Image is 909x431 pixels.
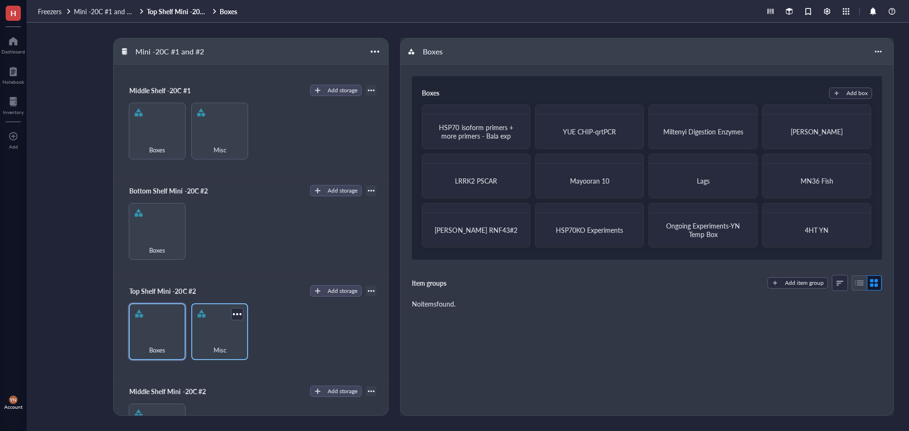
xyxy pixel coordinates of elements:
a: Notebook [2,64,24,85]
div: Top Shelf Mini -20C #2 [125,284,200,298]
span: LRRK2 PSCAR [455,176,497,185]
span: Mayooran 10 [570,176,609,185]
span: Ongoing Experiments-YN Temp Box [666,221,742,239]
div: Add storage [328,186,357,195]
div: Boxes [422,88,439,99]
a: Freezers [38,7,72,16]
button: Add storage [310,386,362,397]
a: Mini -20C #1 and #2 [74,7,145,16]
div: No items found. [412,299,455,309]
div: Add storage [328,387,357,396]
div: Boxes [419,44,475,60]
div: Bottom Shelf Mini -20C #2 [125,184,212,197]
div: Middle Shelf Mini -20C #2 [125,385,210,398]
a: Inventory [3,94,24,115]
span: Boxes [149,345,165,355]
span: [PERSON_NAME] RNF43#2 [435,225,517,235]
span: MN36 Fish [801,176,833,185]
span: 4HT YN [805,225,829,235]
div: Notebook [2,79,24,85]
button: Add storage [310,285,362,297]
button: Add storage [310,85,362,96]
div: Add storage [328,287,357,295]
span: HSP70 isoform primers + more primers - Bala exp [439,123,515,141]
div: Mini -20C #1 and #2 [131,44,208,60]
span: Freezers [38,7,62,16]
div: Add [9,144,18,150]
span: [PERSON_NAME] [791,127,843,136]
div: Add box [847,89,868,97]
div: Middle Shelf -20C #1 [125,84,195,97]
div: Dashboard [1,49,25,54]
a: Dashboard [1,34,25,54]
span: YN [10,397,17,403]
div: Account [4,404,23,410]
span: Misc [214,345,226,355]
div: Item groups [412,278,446,288]
button: Add item group [767,277,828,289]
button: Add box [829,88,872,99]
a: Top Shelf Mini -20C #2Boxes [147,7,239,16]
button: Add storage [310,185,362,196]
span: Boxes [149,145,165,155]
span: Miltenyi Digestion Enzymes [663,127,743,136]
span: YUE CHIP-qrtPCR [563,127,616,136]
div: Add storage [328,86,357,95]
span: Misc [214,145,226,155]
div: Inventory [3,109,24,115]
span: Lags [697,176,710,185]
span: Mini -20C #1 and #2 [74,7,134,16]
div: Add item group [785,279,824,287]
span: H [10,7,16,19]
span: HSP70KO Experiments [556,225,623,235]
span: Boxes [149,245,165,255]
